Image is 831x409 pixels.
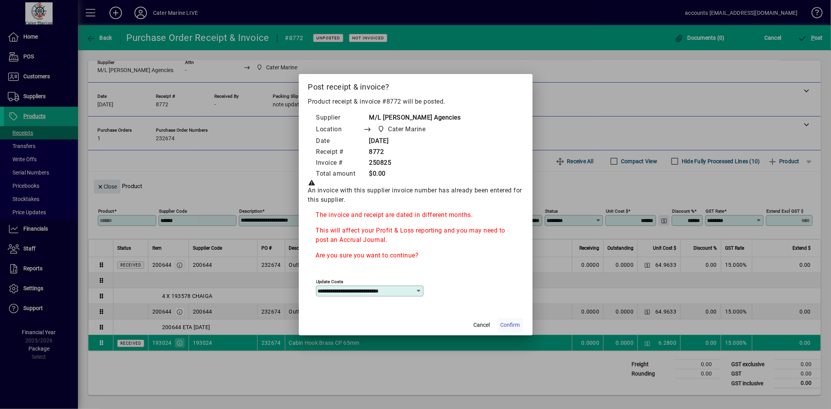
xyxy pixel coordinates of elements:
[469,318,494,332] button: Cancel
[501,321,520,329] span: Confirm
[316,136,363,147] td: Date
[363,147,461,158] td: 8772
[363,136,461,147] td: [DATE]
[308,97,523,106] p: Product receipt & invoice #8772 will be posted.
[316,123,363,136] td: Location
[474,321,490,329] span: Cancel
[363,113,461,123] td: M/L [PERSON_NAME] Agencies
[316,251,515,260] p: Are you sure you want to continue?
[316,279,344,284] mat-label: Update costs
[316,147,363,158] td: Receipt #
[299,74,533,97] h2: Post receipt & invoice?
[316,226,515,245] p: This will affect your Profit & Loss reporting and you may need to post an Accrual Journal.
[498,318,523,332] button: Confirm
[316,113,363,123] td: Supplier
[316,158,363,169] td: Invoice #
[308,180,523,204] div: An invoice with this supplier invoice number has already been entered for this supplier.
[376,124,429,135] span: Cater Marine
[316,210,515,220] p: The invoice and receipt are dated in different months.
[363,169,461,180] td: $0.00
[316,169,363,180] td: Total amount
[388,125,426,134] span: Cater Marine
[363,158,461,169] td: 250825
